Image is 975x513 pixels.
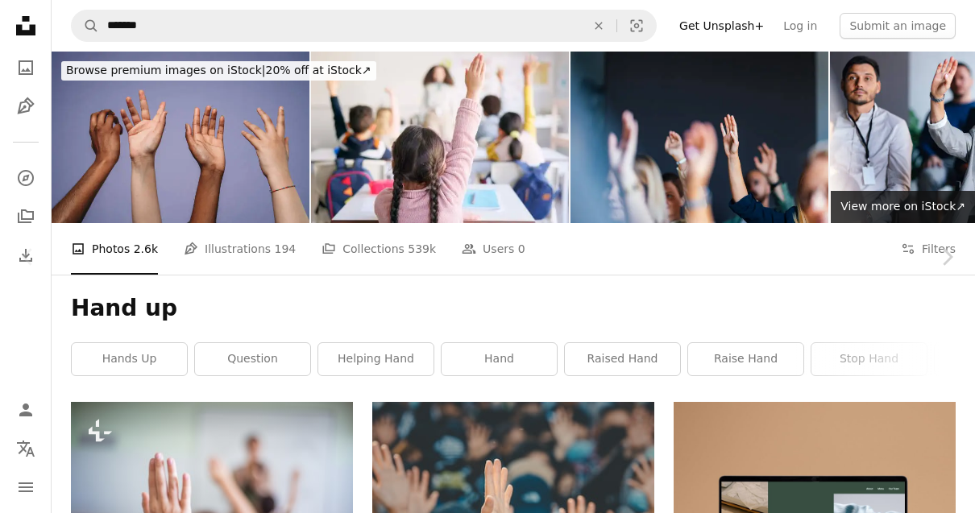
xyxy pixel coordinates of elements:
img: Education, raised hand and girl student in classroom with teacher for learning, discussion and kn... [311,52,569,223]
a: hands up [72,343,187,375]
button: Menu [10,471,42,503]
a: Photos [10,52,42,84]
a: raised hand [565,343,680,375]
span: 20% off at iStock ↗ [66,64,371,77]
span: View more on iStock ↗ [840,200,965,213]
span: 539k [408,240,436,258]
a: Browse premium images on iStock|20% off at iStock↗ [52,52,386,90]
button: Language [10,432,42,465]
h1: Hand up [71,294,956,323]
a: Illustrations [10,90,42,122]
a: question [195,343,310,375]
a: Explore [10,162,42,194]
a: Log in / Sign up [10,394,42,426]
img: Engaged Audience Raising Hands at Business Event [570,52,828,223]
button: Submit an image [840,13,956,39]
a: Collections 539k [322,223,436,275]
a: Next [919,180,975,334]
a: Middle group of students raising their arms to answer the question. Back view of elementary stude... [71,489,353,503]
button: Clear [581,10,616,41]
img: Four hands up against a purple background [52,52,309,223]
a: Log in [774,13,827,39]
a: stop hand [811,343,927,375]
a: View more on iStock↗ [831,191,975,223]
a: person in black long sleeve shirt with blue manicure [372,489,654,503]
a: raise hand [688,343,803,375]
button: Filters [901,223,956,275]
span: Browse premium images on iStock | [66,64,265,77]
a: Get Unsplash+ [670,13,774,39]
a: Illustrations 194 [184,223,296,275]
a: Users 0 [462,223,525,275]
span: 194 [275,240,297,258]
a: helping hand [318,343,434,375]
span: 0 [518,240,525,258]
form: Find visuals sitewide [71,10,657,42]
button: Search Unsplash [72,10,99,41]
button: Visual search [617,10,656,41]
a: hand [442,343,557,375]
